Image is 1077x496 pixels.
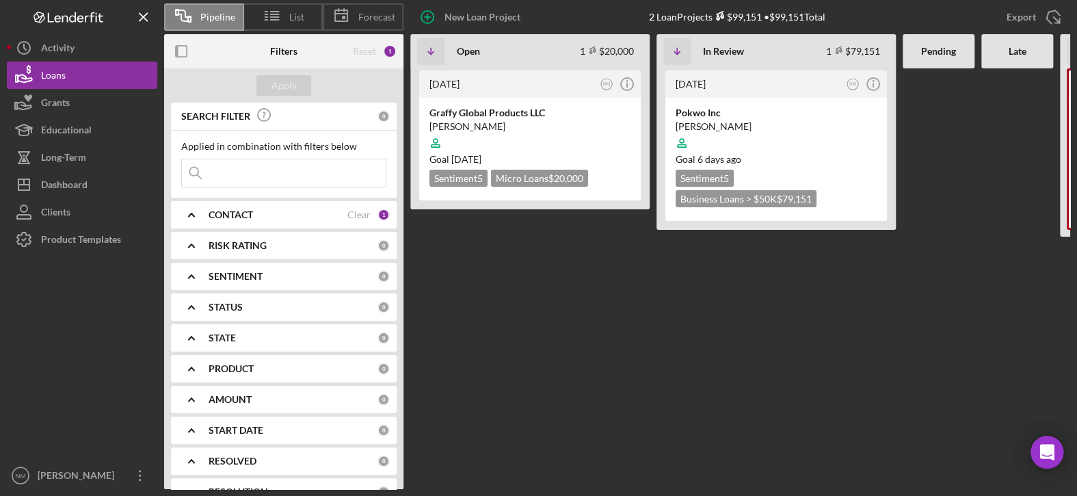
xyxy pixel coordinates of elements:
button: Educational [7,116,157,144]
time: 07/25/2025 [451,153,481,165]
button: NM [844,75,862,94]
b: CONTACT [209,209,253,220]
div: Export [1007,3,1036,31]
span: Goal [429,153,481,165]
div: 0 [377,393,390,406]
button: Apply [256,75,311,96]
div: Reset [353,46,376,57]
div: Open Intercom Messenger [1031,436,1063,469]
div: Sentiment 5 [676,170,734,187]
b: START DATE [209,425,263,436]
time: 08/09/2025 [697,153,741,165]
div: 1 [383,44,397,58]
div: Educational [41,116,92,147]
div: 0 [377,301,390,313]
b: Filters [270,46,297,57]
b: Pending [921,46,956,57]
button: NM[PERSON_NAME] [7,462,157,489]
b: SEARCH FILTER [181,111,250,122]
div: 0 [377,239,390,252]
div: Business Loans > $50K $79,151 [676,190,816,207]
a: [DATE]NMPokwo Inc[PERSON_NAME]Goal 6 days agoSentiment5Business Loans > $50K$79,151 [663,68,889,223]
div: Product Templates [41,226,121,257]
span: List [289,12,304,23]
span: Goal [676,153,741,165]
div: Clients [41,198,70,229]
div: Long-Term [41,144,86,174]
button: Activity [7,34,157,62]
div: [PERSON_NAME] [34,462,123,493]
b: AMOUNT [209,394,252,405]
button: Long-Term [7,144,157,171]
button: Export [993,3,1070,31]
b: PRODUCT [209,363,254,374]
div: New Loan Project [444,3,520,31]
b: STATE [209,332,236,343]
div: 1 $20,000 [580,45,634,57]
div: 2 Loan Projects • $99,151 Total [649,11,825,23]
b: STATUS [209,302,243,313]
div: 0 [377,332,390,344]
div: 0 [377,424,390,436]
text: NM [849,81,856,86]
div: Dashboard [41,171,88,202]
div: Graffy Global Products LLC [429,106,630,120]
div: Loans [41,62,66,92]
span: Pipeline [200,12,235,23]
text: NM [603,81,610,86]
a: [DATE]NMGraffy Global Products LLC[PERSON_NAME]Goal [DATE]Sentiment5Micro Loans$20,000 [417,68,643,203]
div: Pokwo Inc [676,106,877,120]
div: 1 $79,151 [826,45,880,57]
button: Product Templates [7,226,157,253]
text: NM [16,472,26,480]
button: Clients [7,198,157,226]
div: 0 [377,110,390,122]
div: Clear [347,209,371,220]
div: 0 [377,270,390,283]
div: 1 [377,209,390,221]
div: Activity [41,34,75,65]
div: [PERSON_NAME] [676,120,877,133]
div: 0 [377,363,390,375]
b: Open [457,46,480,57]
b: RISK RATING [209,240,267,251]
span: Forecast [358,12,395,23]
time: 2025-07-14 02:34 [429,78,460,90]
div: 0 [377,455,390,467]
div: $99,151 [713,11,762,23]
b: RESOLVED [209,456,256,467]
b: In Review [703,46,744,57]
div: Apply [271,75,297,96]
button: Loans [7,62,157,89]
div: Grants [41,89,70,120]
time: 2025-07-18 16:27 [676,78,706,90]
b: Late [1009,46,1026,57]
div: Micro Loans $20,000 [491,170,588,187]
div: Applied in combination with filters below [181,141,386,152]
button: NM [598,75,616,94]
div: [PERSON_NAME] [429,120,630,133]
button: New Loan Project [410,3,534,31]
button: Grants [7,89,157,116]
div: Sentiment 5 [429,170,488,187]
button: Dashboard [7,171,157,198]
b: SENTIMENT [209,271,263,282]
